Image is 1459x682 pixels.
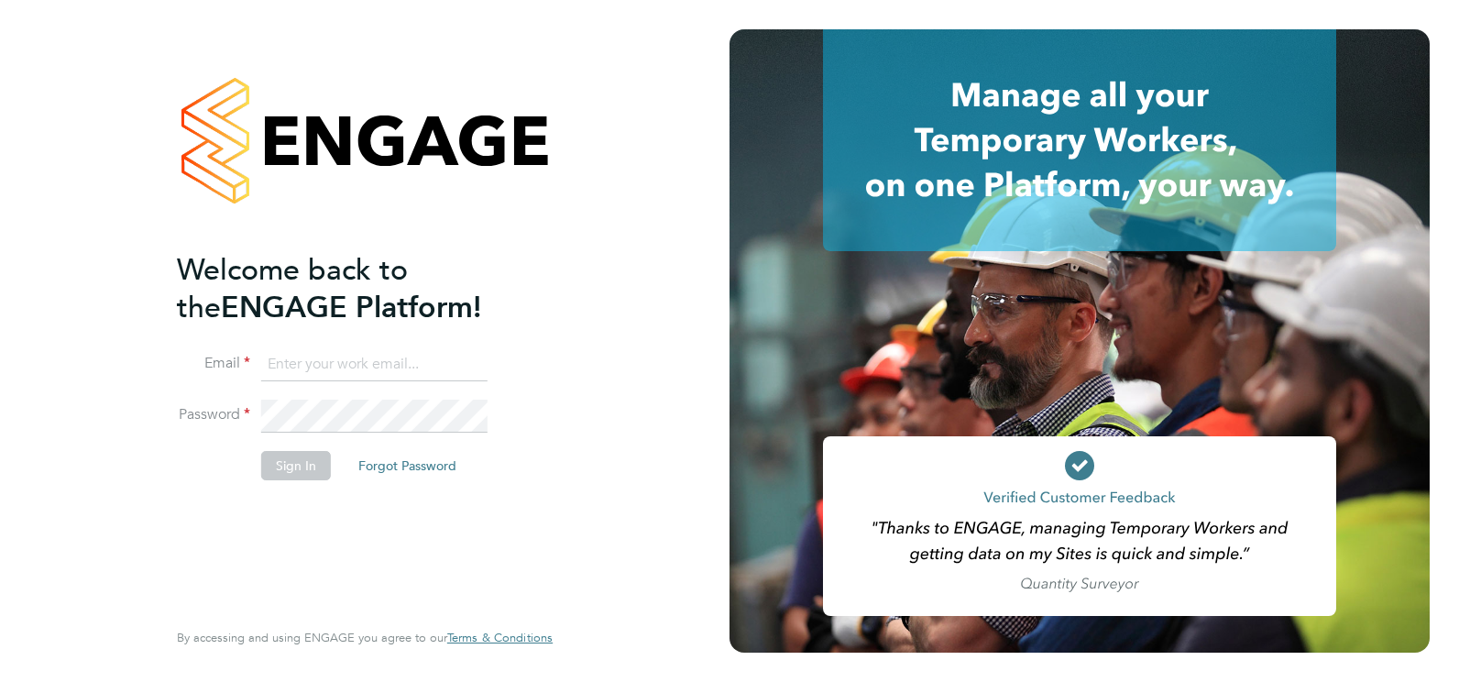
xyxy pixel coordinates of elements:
[447,630,553,645] span: Terms & Conditions
[261,451,331,480] button: Sign In
[344,451,471,480] button: Forgot Password
[177,252,408,325] span: Welcome back to the
[177,354,250,373] label: Email
[177,630,553,645] span: By accessing and using ENGAGE you agree to our
[261,348,488,381] input: Enter your work email...
[177,251,534,326] h2: ENGAGE Platform!
[447,631,553,645] a: Terms & Conditions
[177,405,250,424] label: Password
